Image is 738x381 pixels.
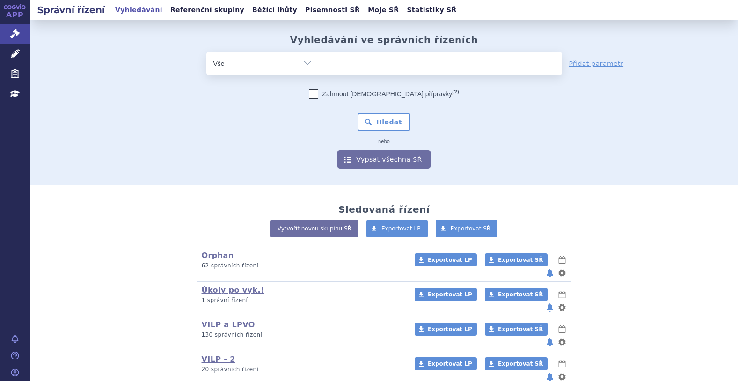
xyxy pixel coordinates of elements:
a: Exportovat SŘ [485,253,548,266]
i: nebo [373,139,395,144]
a: Přidat parametr [569,59,624,68]
a: Moje SŘ [365,4,402,16]
p: 130 správních řízení [202,331,402,339]
label: Zahrnout [DEMOGRAPHIC_DATA] přípravky [309,89,459,99]
span: Exportovat SŘ [451,225,491,232]
span: Exportovat LP [428,291,472,298]
p: 20 správních řízení [202,366,402,374]
a: Exportovat SŘ [485,288,548,301]
a: Exportovat LP [415,323,477,336]
a: Exportovat LP [415,357,477,370]
button: notifikace [545,337,555,348]
span: Exportovat LP [428,257,472,263]
button: nastavení [557,302,567,313]
a: Běžící lhůty [249,4,300,16]
a: Referenční skupiny [168,4,247,16]
button: nastavení [557,267,567,279]
h2: Správní řízení [30,3,112,16]
a: Úkoly po vyk.! [202,286,264,295]
p: 62 správních řízení [202,262,402,270]
button: lhůty [557,254,567,266]
a: Vyhledávání [112,4,165,16]
a: Statistiky SŘ [404,4,459,16]
a: Exportovat LP [415,253,477,266]
abbr: (?) [452,89,459,95]
a: VILP a LPVO [202,320,255,329]
button: notifikace [545,302,555,313]
a: Exportovat SŘ [436,220,498,237]
a: Exportovat SŘ [485,323,548,336]
a: Exportovat LP [366,220,428,237]
span: Exportovat LP [428,360,472,367]
button: nastavení [557,337,567,348]
a: Vypsat všechna SŘ [337,150,430,169]
button: notifikace [545,267,555,279]
span: Exportovat LP [428,326,472,332]
button: lhůty [557,358,567,369]
a: Exportovat SŘ [485,357,548,370]
h2: Sledovaná řízení [338,204,430,215]
a: Exportovat LP [415,288,477,301]
span: Exportovat SŘ [498,360,543,367]
button: Hledat [358,113,410,131]
span: Exportovat LP [381,225,421,232]
button: lhůty [557,323,567,335]
a: Orphan [202,251,234,260]
a: Písemnosti SŘ [302,4,363,16]
a: VILP - 2 [202,355,235,364]
span: Exportovat SŘ [498,291,543,298]
p: 1 správní řízení [202,296,402,304]
h2: Vyhledávání ve správních řízeních [290,34,478,45]
button: lhůty [557,289,567,300]
a: Vytvořit novou skupinu SŘ [270,220,358,237]
span: Exportovat SŘ [498,257,543,263]
span: Exportovat SŘ [498,326,543,332]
